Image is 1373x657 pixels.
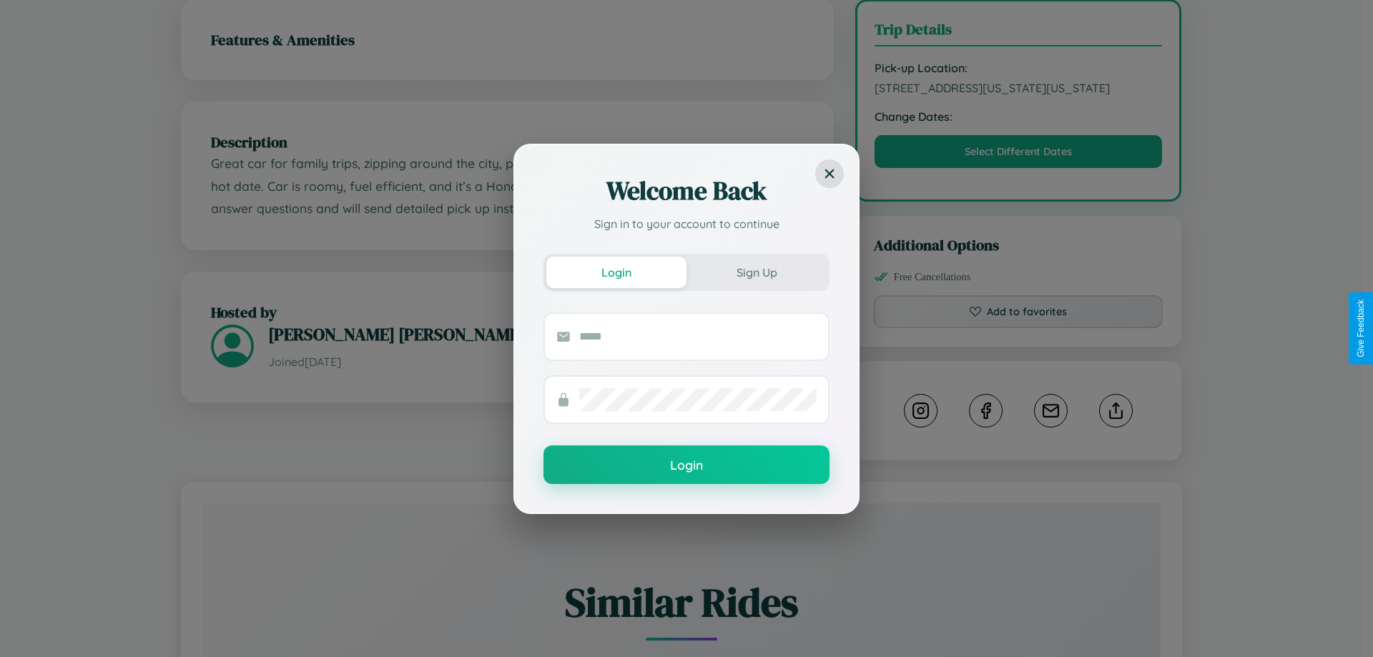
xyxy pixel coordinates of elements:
button: Login [546,257,686,288]
div: Give Feedback [1356,300,1366,357]
button: Sign Up [686,257,827,288]
button: Login [543,445,830,484]
h2: Welcome Back [543,174,830,208]
p: Sign in to your account to continue [543,215,830,232]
